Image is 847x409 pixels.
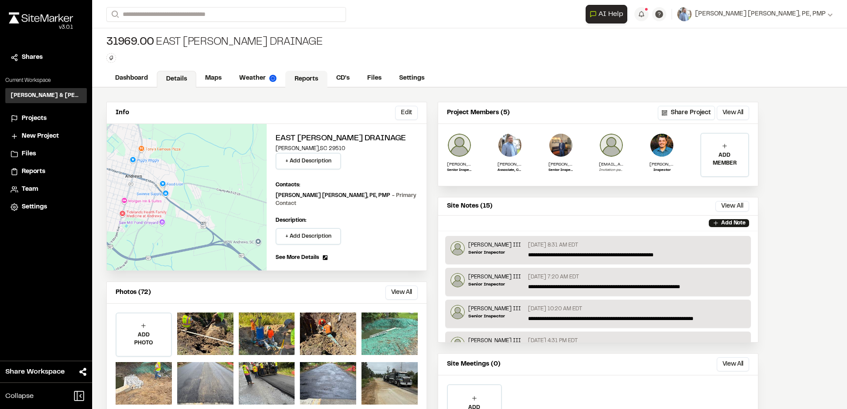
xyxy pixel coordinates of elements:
button: Share Project [658,106,715,120]
a: Files [11,149,82,159]
img: photo [599,133,624,158]
span: Collapse [5,391,34,401]
span: AI Help [598,9,623,19]
a: Projects [11,114,82,123]
a: Files [358,70,390,87]
span: Files [22,149,36,159]
p: Senior Inspector [548,168,573,173]
img: J. Mike Simpson Jr., PE, PMP [497,133,522,158]
span: Settings [22,202,47,212]
p: Site Notes (15) [447,201,493,211]
button: + Add Description [276,153,341,170]
span: Share Workspace [5,367,65,377]
img: rebrand.png [9,12,73,23]
p: [DATE] 10:20 AM EDT [528,305,582,313]
h2: East [PERSON_NAME] Drainage [276,133,418,145]
a: New Project [11,131,82,141]
p: Add Note [721,219,746,227]
img: David W Hyatt [548,133,573,158]
span: New Project [22,131,59,141]
p: Associate, CEI [497,168,522,173]
div: Open AI Assistant [586,5,631,23]
p: [PERSON_NAME] III [468,337,521,345]
img: User [677,7,692,21]
p: [PERSON_NAME] III [468,241,521,249]
p: [DATE] 4:31 PM EDT [528,337,578,345]
p: [EMAIL_ADDRESS][DOMAIN_NAME] [599,161,624,168]
a: Reports [285,71,327,88]
button: [PERSON_NAME] [PERSON_NAME], PE, PMP [677,7,833,21]
button: Edit Tags [106,53,116,63]
img: precipai.png [269,75,276,82]
p: [PERSON_NAME] , SC 29510 [276,145,418,153]
p: ADD MEMBER [701,151,748,167]
p: [PERSON_NAME] [548,161,573,168]
span: 31969.00 [106,35,154,50]
span: Projects [22,114,47,123]
p: [PERSON_NAME] [PERSON_NAME], PE, PMP [497,161,522,168]
p: [PERSON_NAME] III [468,305,521,313]
p: Description: [276,216,418,224]
p: [PERSON_NAME] [PERSON_NAME], PE, PMP [276,192,418,208]
button: View All [715,201,749,212]
button: View All [717,357,749,371]
p: Senior Inspector [468,313,521,320]
img: Glenn David Smoak III [447,133,472,158]
p: Senior Inspector [468,249,521,256]
p: Info [116,108,129,118]
a: CD's [327,70,358,87]
a: Shares [11,53,82,62]
div: Oh geez...please don't... [9,23,73,31]
img: Phillip Harrington [649,133,674,158]
a: Settings [11,202,82,212]
p: [PERSON_NAME] III [468,273,521,281]
span: See More Details [276,254,319,262]
p: ADD PHOTO [117,331,171,347]
p: Photos (72) [116,288,151,297]
span: Shares [22,53,43,62]
p: Inspector [649,168,674,173]
button: Open AI Assistant [586,5,627,23]
button: View All [717,106,749,120]
button: + Add Description [276,228,341,245]
a: Dashboard [106,70,157,87]
p: Project Members (5) [447,108,510,118]
span: [PERSON_NAME] [PERSON_NAME], PE, PMP [695,9,826,19]
a: Team [11,185,82,194]
span: - Primary Contact [276,193,416,206]
p: [DATE] 7:20 AM EDT [528,273,579,281]
h3: [PERSON_NAME] & [PERSON_NAME] Inc. [11,92,82,100]
p: Invitation pending [599,168,624,173]
p: [DATE] 8:31 AM EDT [528,241,578,249]
a: Details [157,71,196,88]
button: Edit [395,106,418,120]
a: Reports [11,167,82,177]
a: Maps [196,70,230,87]
img: Glenn David Smoak III [451,241,465,255]
span: Reports [22,167,45,177]
p: Senior Inspector [447,168,472,173]
span: Team [22,185,38,194]
button: View All [385,286,418,300]
p: Contacts: [276,181,300,189]
p: Senior Inspector [468,281,521,288]
a: Weather [230,70,285,87]
p: [PERSON_NAME] [649,161,674,168]
div: East [PERSON_NAME] Drainage [106,35,323,50]
a: Settings [390,70,433,87]
p: [PERSON_NAME] III [447,161,472,168]
p: Current Workspace [5,77,87,85]
p: Site Meetings (0) [447,359,501,369]
img: Glenn David Smoak III [451,337,465,351]
img: Glenn David Smoak III [451,273,465,287]
button: Search [106,7,122,22]
img: Glenn David Smoak III [451,305,465,319]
